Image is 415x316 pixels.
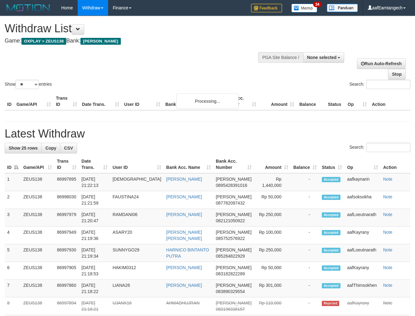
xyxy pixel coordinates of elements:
td: 8 [5,297,21,315]
td: SUNNYGO29 [110,244,164,262]
label: Search: [349,143,410,152]
th: User ID: activate to sort column ascending [110,156,164,173]
td: 2 [5,191,21,209]
td: - [291,191,319,209]
td: - [291,297,319,315]
span: 34 [313,2,322,7]
td: - [291,173,319,191]
td: ZEUS138 [21,280,54,297]
th: Op: activate to sort column ascending [344,156,381,173]
span: None selected [307,55,337,60]
td: 86998030 [54,191,79,209]
a: Run Auto-Refresh [357,58,406,69]
td: FAUSTINA24 [110,191,164,209]
td: 1 [5,173,21,191]
span: [PERSON_NAME] [216,230,252,235]
span: Accepted [322,212,340,218]
span: [PERSON_NAME] [216,194,252,199]
a: Stop [388,69,406,79]
td: aafkaynarin [344,173,381,191]
span: Copy 083890329554 to clipboard [216,289,245,294]
a: Note [383,265,392,270]
th: Bank Acc. Name: activate to sort column ascending [164,156,213,173]
span: [PERSON_NAME] [216,283,252,288]
td: 3 [5,209,21,227]
th: Date Trans. [80,93,122,110]
td: aafLoeutnarath [344,209,381,227]
td: 86997895 [54,173,79,191]
a: Note [383,283,392,288]
td: 86997979 [54,209,79,227]
h4: Game: Bank: [5,38,271,44]
td: ZEUS138 [21,173,54,191]
span: Accepted [322,177,340,182]
span: Accepted [322,283,340,288]
th: Game/API [14,93,53,110]
span: [PERSON_NAME] [80,38,121,45]
label: Show entries [5,80,52,89]
td: ASARY20 [110,227,164,244]
span: Copy 085264822929 to clipboard [216,254,245,259]
th: Status: activate to sort column ascending [319,156,345,173]
span: Copy 087782097432 to clipboard [216,201,245,205]
td: [DATE] 21:20:47 [79,209,110,227]
td: aafsoksokha [344,191,381,209]
td: - [291,244,319,262]
span: [PERSON_NAME] [216,265,252,270]
td: [DATE] 21:18:22 [79,280,110,297]
h1: Latest Withdraw [5,128,410,140]
a: Note [383,212,392,217]
span: [PERSON_NAME] [216,212,252,217]
span: Accepted [322,230,340,235]
td: 6 [5,262,21,280]
div: PGA Site Balance / [258,52,303,63]
span: Accepted [322,248,340,253]
td: Rp 50,000 [254,191,291,209]
a: Note [383,230,392,235]
td: Rp 301,000 [254,280,291,297]
td: ZEUS138 [21,227,54,244]
span: Accepted [322,265,340,271]
span: Copy 085752576922 to clipboard [216,236,245,241]
img: Button%20Memo.svg [291,4,317,12]
span: [PERSON_NAME] [216,177,252,182]
td: 86997949 [54,227,79,244]
th: Game/API: activate to sort column ascending [21,156,54,173]
td: ZEUS138 [21,297,54,315]
td: 86997894 [54,297,79,315]
span: OXPLAY > ZEUS138 [21,38,66,45]
td: aafThimsokhen [344,280,381,297]
span: Accepted [322,195,340,200]
td: Rp 110,000 [254,297,291,315]
td: - [291,280,319,297]
td: 86997860 [54,280,79,297]
td: [DATE] 21:19:36 [79,227,110,244]
span: CSV [64,146,73,151]
th: User ID [122,93,163,110]
td: aafLoeutnarath [344,244,381,262]
a: [PERSON_NAME] [166,212,202,217]
td: [DATE] 21:19:34 [79,244,110,262]
a: [PERSON_NAME] [166,177,202,182]
td: Rp 250,000 [254,244,291,262]
td: Rp 50,000 [254,262,291,280]
th: ID: activate to sort column descending [5,156,21,173]
td: HAKIM0312 [110,262,164,280]
th: Action [369,93,410,110]
a: Show 25 rows [5,143,42,153]
td: Rp 1,440,000 [254,173,291,191]
td: Rp 250,000 [254,209,291,227]
td: - [291,262,319,280]
a: AHMADHUJRAN [166,300,199,305]
td: [DATE] 21:21:59 [79,191,110,209]
td: ZEUS138 [21,262,54,280]
label: Search: [349,80,410,89]
div: Processing... [176,93,239,109]
a: [PERSON_NAME] [166,194,202,199]
th: ID [5,93,14,110]
a: Note [383,177,392,182]
span: Copy 082121050922 to clipboard [216,218,245,223]
td: - [291,209,319,227]
th: Status [325,93,345,110]
td: aafKayrany [344,262,381,280]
